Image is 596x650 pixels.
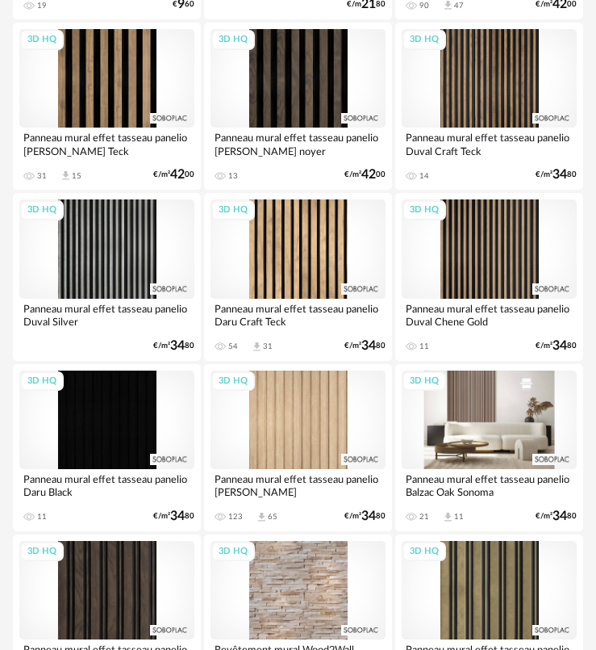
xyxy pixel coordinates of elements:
[204,193,392,360] a: 3D HQ Panneau mural effet tasseau panelio Daru Craft Teck 54 Download icon 31 €/m²3480
[228,512,243,522] div: 123
[344,511,386,522] div: €/m² 80
[60,170,72,182] span: Download icon
[552,170,567,180] span: 34
[13,364,201,531] a: 3D HQ Panneau mural effet tasseau panelio Daru Black 11 €/m²3480
[210,128,386,160] div: Panneau mural effet tasseau panelio [PERSON_NAME] noyer
[211,542,255,562] div: 3D HQ
[402,128,577,160] div: Panneau mural effet tasseau panelio Duval Craft Teck
[402,371,446,392] div: 3D HQ
[19,469,194,501] div: Panneau mural effet tasseau panelio Daru Black
[395,193,583,360] a: 3D HQ Panneau mural effet tasseau panelio Duval Chene Gold 11 €/m²3480
[402,30,446,50] div: 3D HQ
[419,1,429,10] div: 90
[536,511,577,522] div: €/m² 80
[402,200,446,220] div: 3D HQ
[153,170,194,180] div: €/m² 00
[228,171,238,181] div: 13
[361,341,376,351] span: 34
[402,469,577,501] div: Panneau mural effet tasseau panelio Balzac Oak Sonoma
[170,341,185,351] span: 34
[211,371,255,392] div: 3D HQ
[210,299,386,331] div: Panneau mural effet tasseau panelio Daru Craft Teck
[395,23,583,190] a: 3D HQ Panneau mural effet tasseau panelio Duval Craft Teck 14 €/m²3480
[552,511,567,522] span: 34
[153,511,194,522] div: €/m² 80
[552,341,567,351] span: 34
[19,128,194,160] div: Panneau mural effet tasseau panelio [PERSON_NAME] Teck
[251,341,263,353] span: Download icon
[13,193,201,360] a: 3D HQ Panneau mural effet tasseau panelio Duval Silver €/m²3480
[536,341,577,351] div: €/m² 80
[20,30,64,50] div: 3D HQ
[419,512,429,522] div: 21
[72,171,81,181] div: 15
[13,23,201,190] a: 3D HQ Panneau mural effet tasseau panelio [PERSON_NAME] Teck 31 Download icon 15 €/m²4200
[37,512,47,522] div: 11
[454,512,464,522] div: 11
[361,170,376,180] span: 42
[20,542,64,562] div: 3D HQ
[228,342,238,351] div: 54
[442,511,454,523] span: Download icon
[361,511,376,522] span: 34
[454,1,464,10] div: 47
[210,469,386,501] div: Panneau mural effet tasseau panelio [PERSON_NAME]
[153,341,194,351] div: €/m² 80
[170,511,185,522] span: 34
[419,342,429,351] div: 11
[268,512,277,522] div: 65
[37,1,47,10] div: 19
[402,299,577,331] div: Panneau mural effet tasseau panelio Duval Chene Gold
[395,364,583,531] a: 3D HQ Panneau mural effet tasseau panelio Balzac Oak Sonoma 21 Download icon 11 €/m²3480
[402,542,446,562] div: 3D HQ
[19,299,194,331] div: Panneau mural effet tasseau panelio Duval Silver
[344,341,386,351] div: €/m² 80
[211,200,255,220] div: 3D HQ
[20,200,64,220] div: 3D HQ
[419,171,429,181] div: 14
[344,170,386,180] div: €/m² 00
[37,171,47,181] div: 31
[211,30,255,50] div: 3D HQ
[536,170,577,180] div: €/m² 80
[170,170,185,180] span: 42
[204,23,392,190] a: 3D HQ Panneau mural effet tasseau panelio [PERSON_NAME] noyer 13 €/m²4200
[204,364,392,531] a: 3D HQ Panneau mural effet tasseau panelio [PERSON_NAME] 123 Download icon 65 €/m²3480
[20,371,64,392] div: 3D HQ
[263,342,273,351] div: 31
[256,511,268,523] span: Download icon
